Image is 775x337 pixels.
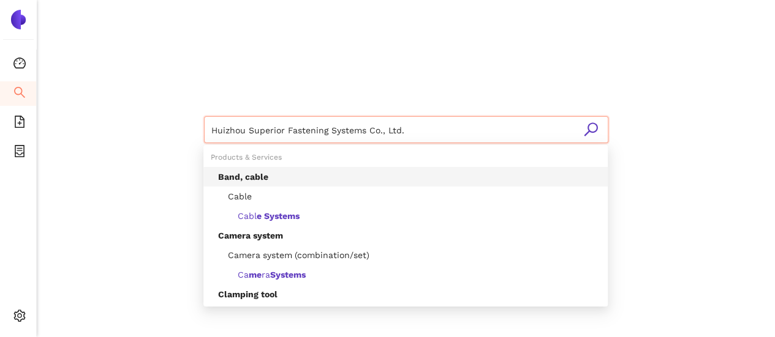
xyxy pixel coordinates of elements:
[218,172,268,182] span: Band, cable
[13,141,26,165] span: container
[203,147,608,167] div: Products & Services
[218,250,369,260] span: Camera system (combination/set)
[249,270,262,280] b: me
[13,305,26,330] span: setting
[238,270,306,280] span: Ca ra
[218,289,278,299] span: Clamping tool
[13,111,26,136] span: file-add
[218,231,283,240] span: Camera system
[238,211,300,221] span: Cabl
[9,10,28,29] img: Logo
[13,82,26,106] span: search
[218,191,252,201] span: Cable
[13,53,26,77] span: dashboard
[583,122,599,137] span: search
[264,211,300,221] b: Systems
[270,270,306,280] b: Systems
[257,211,262,221] b: e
